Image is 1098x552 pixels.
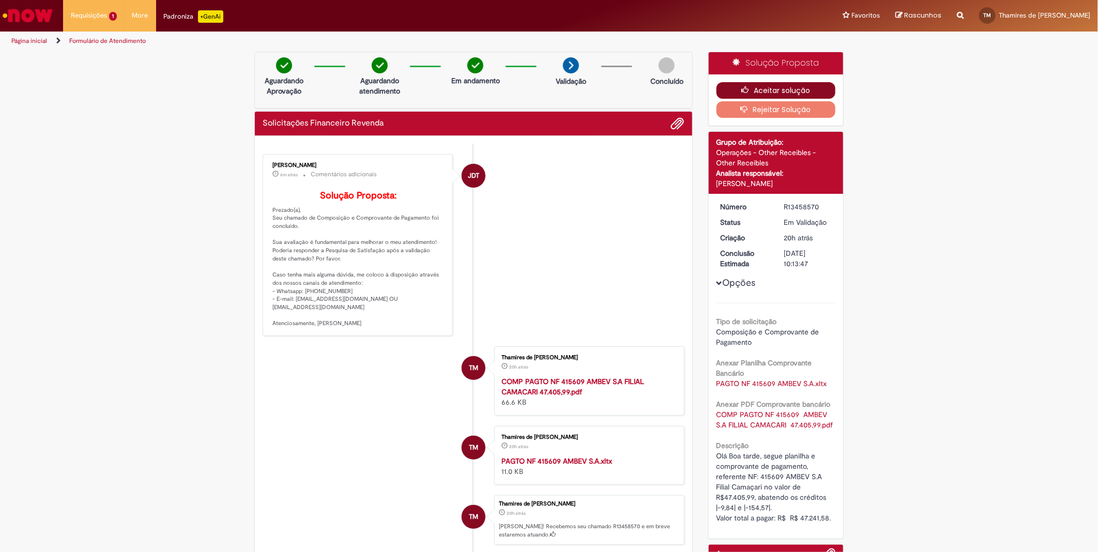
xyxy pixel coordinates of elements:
[501,355,674,361] div: Thamires de [PERSON_NAME]
[784,217,832,227] div: Em Validação
[716,327,821,347] span: Composição e Comprovante de Pagamento
[280,172,298,178] span: 6m atrás
[280,172,298,178] time: 29/08/2025 10:42:10
[671,117,684,130] button: Adicionar anexos
[469,435,478,460] span: TM
[716,400,831,409] b: Anexar PDF Comprovante bancário
[659,57,675,73] img: img-circle-grey.png
[713,217,776,227] dt: Status
[784,233,813,242] time: 28/08/2025 15:13:47
[895,11,941,21] a: Rascunhos
[716,358,812,378] b: Anexar Planilha Comprovante Bancário
[784,233,832,243] div: 28/08/2025 15:13:47
[509,364,528,370] span: 20h atrás
[164,10,223,23] div: Padroniza
[462,505,485,529] div: Thamires de Moraes Melo
[716,451,831,523] span: Olá Boa tarde, segue planilha e comprovante de pagamento, referente NF: 415609 AMBEV S.A Filial C...
[716,410,833,430] a: Download de COMP PAGTO NF 415609 AMBEV S.A FILIAL CAMACARI 47.405,99.pdf
[462,356,485,380] div: Thamires de Moraes Melo
[71,10,107,21] span: Requisições
[999,11,1090,20] span: Thamires de [PERSON_NAME]
[272,162,445,168] div: [PERSON_NAME]
[451,75,500,86] p: Em andamento
[501,456,674,477] div: 11.0 KB
[716,441,749,450] b: Descrição
[469,356,478,380] span: TM
[507,510,526,516] time: 28/08/2025 15:13:47
[713,233,776,243] dt: Criação
[501,456,612,466] a: PAGTO NF 415609 AMBEV S.A.xltx
[259,75,309,96] p: Aguardando Aprovação
[716,101,836,118] button: Rejeitar Solução
[563,57,579,73] img: arrow-next.png
[509,443,528,450] time: 28/08/2025 15:03:55
[904,10,941,20] span: Rascunhos
[709,52,844,74] div: Solução Proposta
[263,495,684,545] li: Thamires de Moraes Melo
[784,233,813,242] span: 20h atrás
[132,10,148,21] span: More
[311,170,377,179] small: Comentários adicionais
[372,57,388,73] img: check-circle-green.png
[276,57,292,73] img: check-circle-green.png
[716,82,836,99] button: Aceitar solução
[8,32,724,51] ul: Trilhas de página
[355,75,405,96] p: Aguardando atendimento
[650,76,683,86] p: Concluído
[501,376,674,407] div: 66.6 KB
[713,248,776,269] dt: Conclusão Estimada
[501,377,645,396] a: COMP PAGTO NF 415609 AMBEV S.A FILIAL CAMACARI 47.405,99.pdf
[716,317,777,326] b: Tipo de solicitação
[198,10,223,23] p: +GenAi
[109,12,117,21] span: 1
[716,379,827,388] a: Download de PAGTO NF 415609 AMBEV S.A.xltx
[716,178,836,189] div: [PERSON_NAME]
[716,168,836,178] div: Analista responsável:
[509,364,528,370] time: 28/08/2025 15:13:34
[716,137,836,147] div: Grupo de Atribuição:
[499,501,679,507] div: Thamires de [PERSON_NAME]
[462,436,485,459] div: Thamires de Moraes Melo
[984,12,992,19] span: TM
[467,57,483,73] img: check-circle-green.png
[713,202,776,212] dt: Número
[507,510,526,516] span: 20h atrás
[1,5,54,26] img: ServiceNow
[499,523,679,539] p: [PERSON_NAME]! Recebemos seu chamado R13458570 e em breve estaremos atuando.
[556,76,586,86] p: Validação
[69,37,146,45] a: Formulário de Atendimento
[509,443,528,450] span: 20h atrás
[462,164,485,188] div: JOAO DAMASCENO TEIXEIRA
[272,191,445,328] p: Prezado(a), Seu chamado de Composição e Comprovante de Pagamento foi concluído. Sua avaliação é f...
[501,434,674,440] div: Thamires de [PERSON_NAME]
[784,248,832,269] div: [DATE] 10:13:47
[716,147,836,168] div: Operações - Other Receibles - Other Receibles
[263,119,384,128] h2: Solicitações Financeiro Revenda Histórico de tíquete
[851,10,880,21] span: Favoritos
[784,202,832,212] div: R13458570
[320,190,396,202] b: Solução Proposta:
[469,504,478,529] span: TM
[468,163,479,188] span: JDT
[11,37,47,45] a: Página inicial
